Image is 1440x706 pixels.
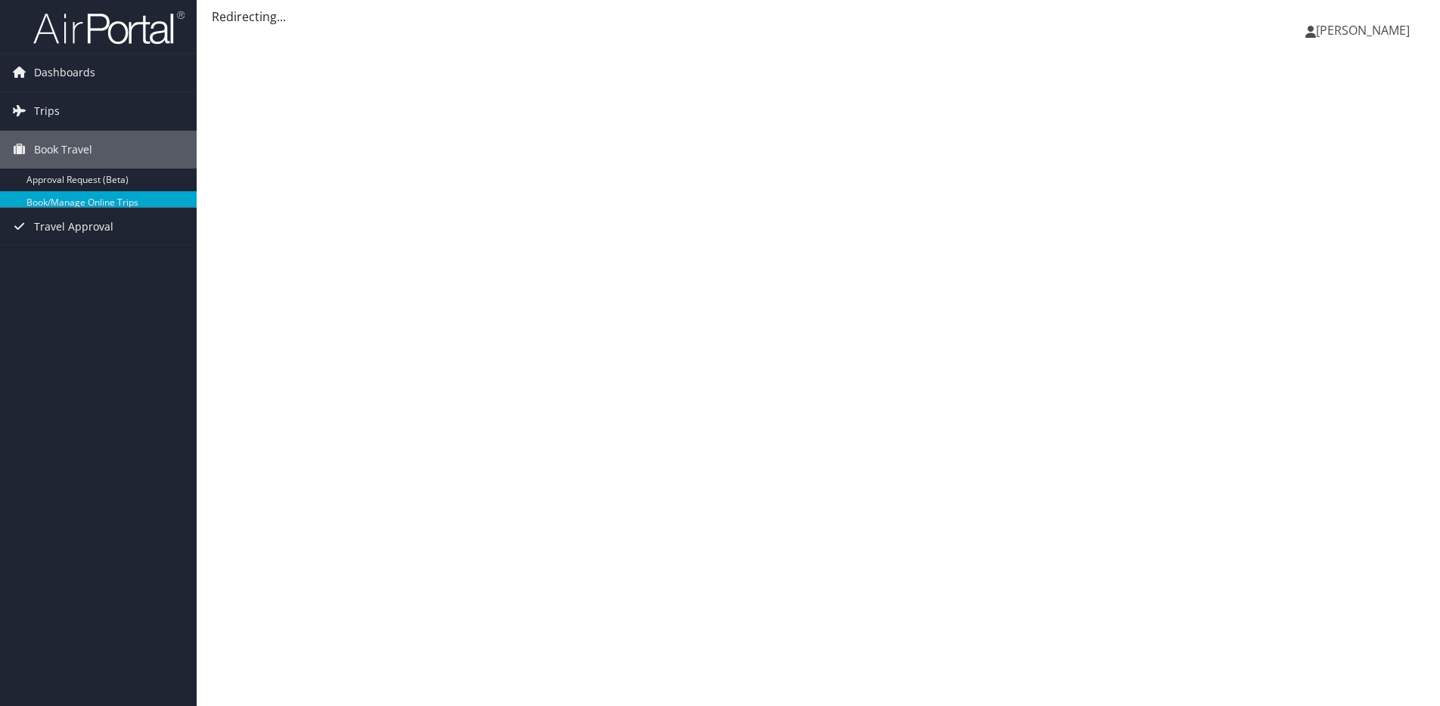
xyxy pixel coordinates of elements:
[33,10,185,45] img: airportal-logo.png
[1305,8,1425,53] a: [PERSON_NAME]
[34,54,95,91] span: Dashboards
[1316,22,1410,39] span: [PERSON_NAME]
[212,8,1425,26] div: Redirecting...
[34,131,92,169] span: Book Travel
[34,208,113,246] span: Travel Approval
[34,92,60,130] span: Trips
